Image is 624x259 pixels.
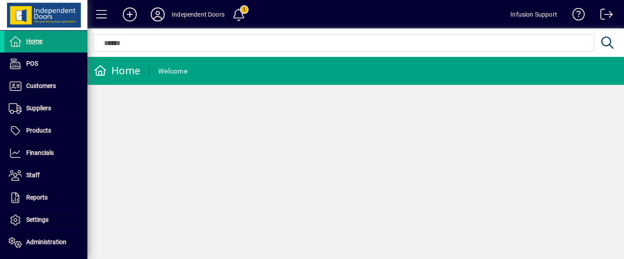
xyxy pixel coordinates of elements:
div: Home [94,64,140,78]
a: Administration [4,231,87,253]
span: Customers [26,82,56,89]
button: Profile [144,7,172,22]
div: Welcome [158,64,187,78]
span: Staff [26,171,40,178]
span: Settings [26,216,49,223]
a: Reports [4,187,87,209]
span: Products [26,127,51,134]
a: Logout [594,2,613,30]
a: Products [4,120,87,142]
span: Home [26,38,42,45]
a: Knowledge Base [566,2,585,30]
span: Suppliers [26,105,51,112]
button: Add [116,7,144,22]
a: Customers [4,75,87,97]
a: Financials [4,142,87,164]
div: Independent Doors [172,7,225,21]
span: Financials [26,149,54,156]
a: Staff [4,164,87,186]
span: Administration [26,238,66,245]
a: POS [4,53,87,75]
div: Infusion Support [510,7,557,21]
span: Reports [26,194,48,201]
a: Suppliers [4,98,87,119]
span: POS [26,60,38,67]
a: Settings [4,209,87,231]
